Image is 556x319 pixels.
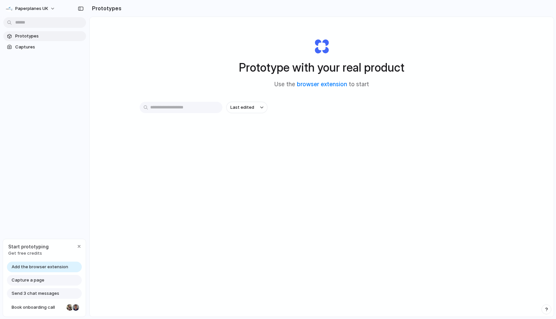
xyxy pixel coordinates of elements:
h2: Prototypes [89,4,121,12]
span: Start prototyping [8,243,49,250]
span: Capture a page [12,277,44,284]
span: Add the browser extension [12,264,68,270]
span: Prototypes [15,33,83,39]
span: Paperplanes UK [15,5,48,12]
button: Last edited [226,102,267,113]
a: Prototypes [3,31,86,41]
span: Use the to start [274,80,369,89]
a: Captures [3,42,86,52]
h1: Prototype with your real product [239,59,404,76]
div: Nicole Kubica [66,303,74,311]
span: Book onboarding call [12,304,64,311]
a: browser extension [297,81,347,88]
span: Get free credits [8,250,49,257]
span: Captures [15,44,83,50]
span: Send 3 chat messages [12,290,59,297]
span: Last edited [230,104,254,111]
a: Book onboarding call [7,302,82,313]
div: Christian Iacullo [72,303,80,311]
a: Add the browser extension [7,262,82,272]
button: Paperplanes UK [3,3,59,14]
